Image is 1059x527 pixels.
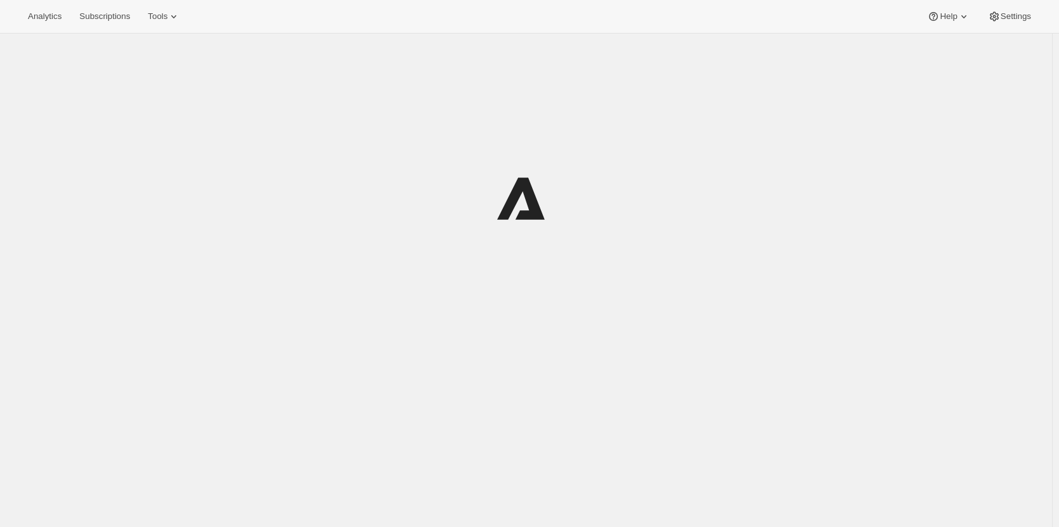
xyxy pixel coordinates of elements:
button: Subscriptions [72,8,138,25]
button: Settings [980,8,1039,25]
button: Help [919,8,977,25]
span: Help [940,11,957,22]
button: Tools [140,8,188,25]
button: Analytics [20,8,69,25]
span: Analytics [28,11,62,22]
span: Tools [148,11,167,22]
span: Subscriptions [79,11,130,22]
span: Settings [1001,11,1031,22]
